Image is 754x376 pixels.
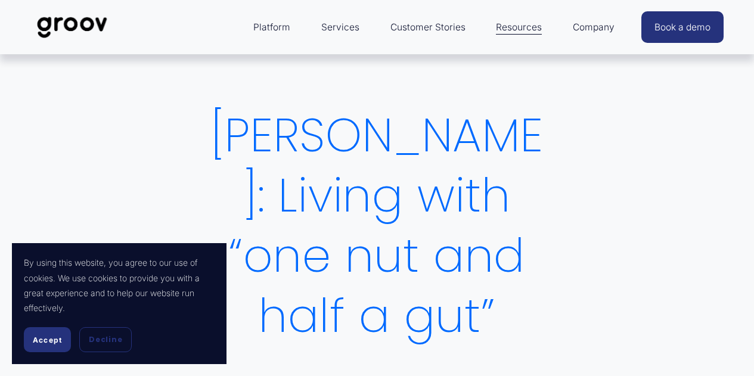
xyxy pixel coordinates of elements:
a: Book a demo [641,11,724,43]
button: Decline [79,327,132,352]
span: Company [573,19,615,36]
span: Accept [33,335,62,344]
a: folder dropdown [247,13,296,42]
span: Platform [253,19,290,36]
span: Resources [496,19,542,36]
h1: [PERSON_NAME]: Living with “one nut and half a gut” [204,105,551,346]
a: Services [315,13,365,42]
p: By using this website, you agree to our use of cookies. We use cookies to provide you with a grea... [24,255,215,315]
span: Decline [89,334,122,345]
a: Customer Stories [384,13,471,42]
a: folder dropdown [490,13,548,42]
section: Cookie banner [12,243,226,364]
button: Accept [24,327,71,352]
a: folder dropdown [567,13,620,42]
img: Groov | Workplace Science Platform | Unlock Performance | Drive Results [30,8,114,47]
